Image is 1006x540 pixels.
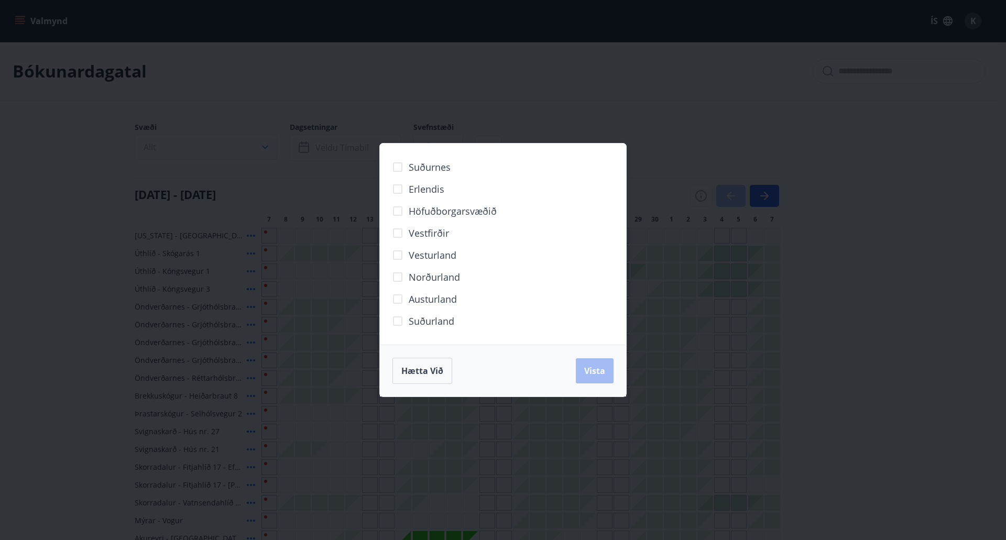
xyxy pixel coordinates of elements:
span: Austurland [409,292,457,306]
button: Hætta við [392,358,452,384]
span: Vesturland [409,248,456,262]
span: Suðurnes [409,160,451,174]
span: Norðurland [409,270,460,284]
span: Erlendis [409,182,444,196]
span: Suðurland [409,314,454,328]
span: Hætta við [401,365,443,377]
span: Vestfirðir [409,226,449,240]
span: Höfuðborgarsvæðið [409,204,497,218]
